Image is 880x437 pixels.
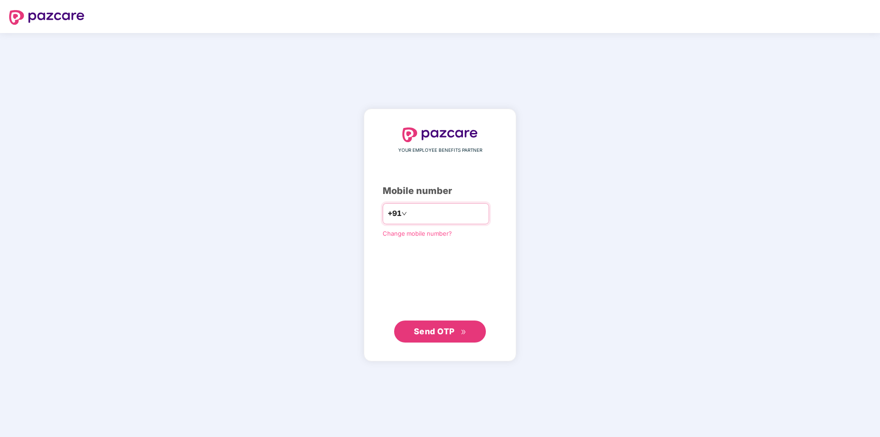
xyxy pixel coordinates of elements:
[398,147,482,154] span: YOUR EMPLOYEE BENEFITS PARTNER
[461,329,467,335] span: double-right
[402,127,478,142] img: logo
[414,326,455,336] span: Send OTP
[394,321,486,343] button: Send OTPdouble-right
[401,211,407,216] span: down
[388,208,401,219] span: +91
[383,184,497,198] div: Mobile number
[383,230,452,237] a: Change mobile number?
[9,10,84,25] img: logo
